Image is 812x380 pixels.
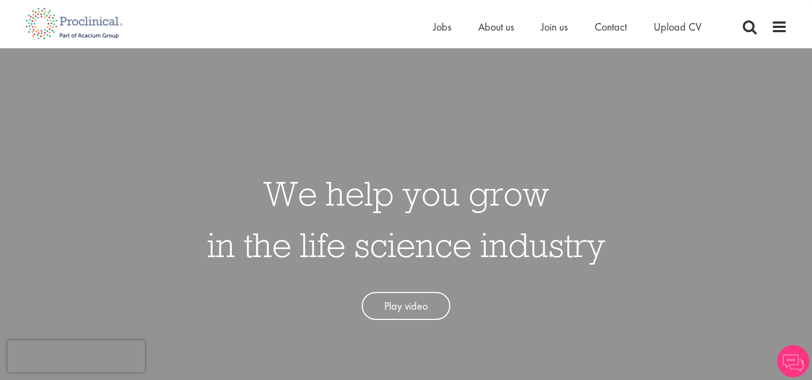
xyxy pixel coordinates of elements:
[777,345,809,377] img: Chatbot
[207,167,605,271] h1: We help you grow in the life science industry
[478,20,514,34] a: About us
[362,292,450,320] a: Play video
[654,20,701,34] a: Upload CV
[433,20,451,34] a: Jobs
[595,20,627,34] a: Contact
[541,20,568,34] a: Join us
